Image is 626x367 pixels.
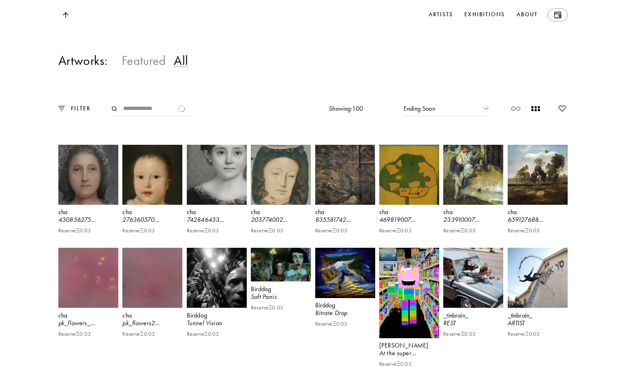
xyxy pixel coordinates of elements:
a: cha6591276882_artificial_intelligence_wikiart_003ReserveΞ0.03 [508,145,568,244]
p: Reserve Ξ 0.03 [315,227,348,234]
div: 6591276882_artificial_intelligence_wikiart_003 [508,215,568,224]
p: Reserve Ξ 0.03 [508,331,540,337]
b: Birddog [187,311,207,319]
p: Reserve Ξ 0.03 [58,331,91,337]
h3: All [174,52,188,69]
div: pk_flowers2_03152022 [122,319,182,328]
b: cha [508,208,517,216]
img: filter.0e669ffe.svg [58,106,65,111]
div: ARTIST [508,319,568,328]
div: pk_flowers_03152022 [58,319,118,328]
img: Top [62,12,68,18]
b: _tinbrain_ [443,311,468,319]
h3: Featured [122,52,166,69]
div: 2763605702_artificial_intelligence_metfaces_001 [122,215,182,224]
b: cha [122,208,131,216]
p: Reserve Ξ 0.03 [315,321,348,327]
a: Artists [427,9,455,21]
div: Tunnel Vision [187,319,247,328]
p: Reserve Ξ 0.03 [122,227,155,234]
b: _tinbrain_ [508,311,533,319]
div: 4698190075_artificial_intelligence_wikiart_001 [379,215,439,224]
img: Wallet icon [554,12,561,18]
p: Reserve Ξ 0.03 [251,305,283,311]
a: cha2037740021_artificial_intelligence_metfaces_003ReserveΞ0.03 [251,145,311,244]
p: Showing: 100 [329,104,363,113]
b: cha [443,208,452,216]
b: cha [187,208,196,216]
h3: Artworks: [58,52,107,69]
p: FILTER [65,104,91,113]
div: Soft Panic [251,292,311,301]
p: Reserve Ξ 0.03 [122,331,155,337]
a: cha8355817428_artificial_intelligence_wikiart_000ReserveΞ0.03 [315,145,375,244]
div: Ending Soon [404,101,489,116]
div: REST [443,319,503,328]
p: Reserve Ξ 0.03 [443,331,476,337]
b: cha [379,208,388,216]
a: About [515,9,540,21]
b: Birddog [315,301,335,309]
b: [PERSON_NAME] [379,341,428,349]
b: cha [58,311,67,319]
a: Exhibitions [463,9,506,21]
b: Birddog [251,285,271,293]
svg: Results are loading [178,105,185,112]
b: cha [122,311,131,319]
div: At the supermarket [379,349,439,358]
b: cha [251,208,260,216]
div: 7428464332_artificial_intelligence_metfaces_002 [187,215,247,224]
img: Chevron [484,107,489,109]
b: cha [58,208,67,216]
a: cha4308562753_artificial_intelligence_metfaces000ReserveΞ0.03 [58,145,118,244]
input: Search [111,101,192,116]
div: Bitrate Drop [315,309,375,318]
b: cha [315,208,324,216]
a: cha2763605702_artificial_intelligence_metfaces_001ReserveΞ0.03 [122,145,182,244]
a: cha4698190075_artificial_intelligence_wikiart_001ReserveΞ0.03 [379,145,439,244]
p: Reserve Ξ 0.03 [187,227,219,234]
p: Reserve Ξ 0.03 [508,227,540,234]
p: Reserve Ξ 0.03 [443,227,476,234]
div: 8355817428_artificial_intelligence_wikiart_000 [315,215,375,224]
p: Reserve Ξ 0.03 [58,227,91,234]
div: 4308562753_artificial_intelligence_metfaces000 [58,215,118,224]
p: Reserve Ξ 0.03 [251,227,283,234]
div: 2037740021_artificial_intelligence_metfaces_003 [251,215,311,224]
a: cha7428464332_artificial_intelligence_metfaces_002ReserveΞ0.03 [187,145,247,244]
a: cha2339100072_artificial_intelligence_wikiart_002ReserveΞ0.03 [443,145,503,244]
p: Reserve Ξ 0.03 [187,331,219,337]
p: Reserve Ξ 0.03 [379,227,412,234]
div: 2339100072_artificial_intelligence_wikiart_002 [443,215,503,224]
